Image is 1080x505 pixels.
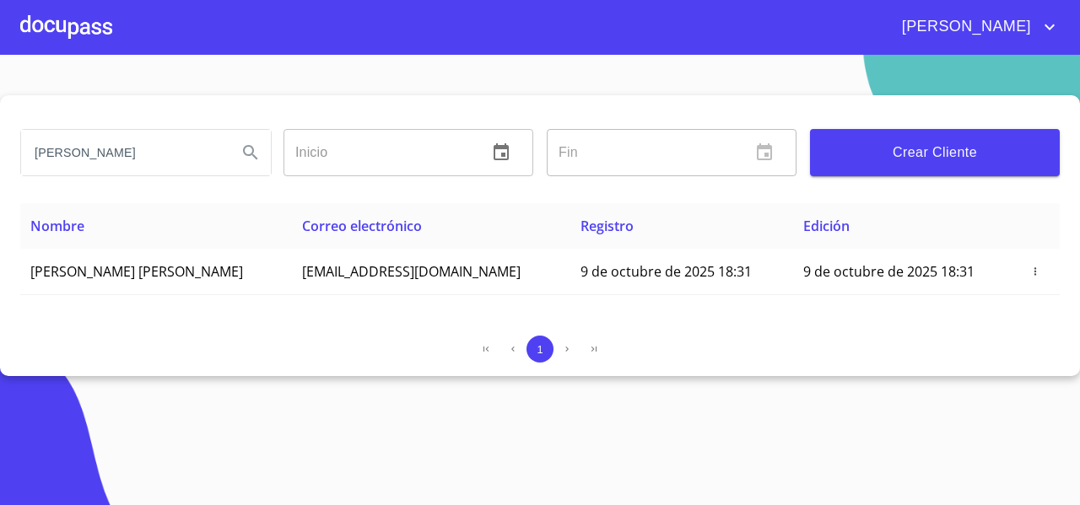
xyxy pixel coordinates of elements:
[537,343,543,356] span: 1
[889,13,1060,40] button: account of current user
[302,262,521,281] span: [EMAIL_ADDRESS][DOMAIN_NAME]
[230,132,271,173] button: Search
[526,336,553,363] button: 1
[30,217,84,235] span: Nombre
[889,13,1039,40] span: [PERSON_NAME]
[580,217,634,235] span: Registro
[580,262,752,281] span: 9 de octubre de 2025 18:31
[803,217,850,235] span: Edición
[803,262,975,281] span: 9 de octubre de 2025 18:31
[823,141,1046,164] span: Crear Cliente
[30,262,243,281] span: [PERSON_NAME] [PERSON_NAME]
[21,130,224,175] input: search
[302,217,422,235] span: Correo electrónico
[810,129,1060,176] button: Crear Cliente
